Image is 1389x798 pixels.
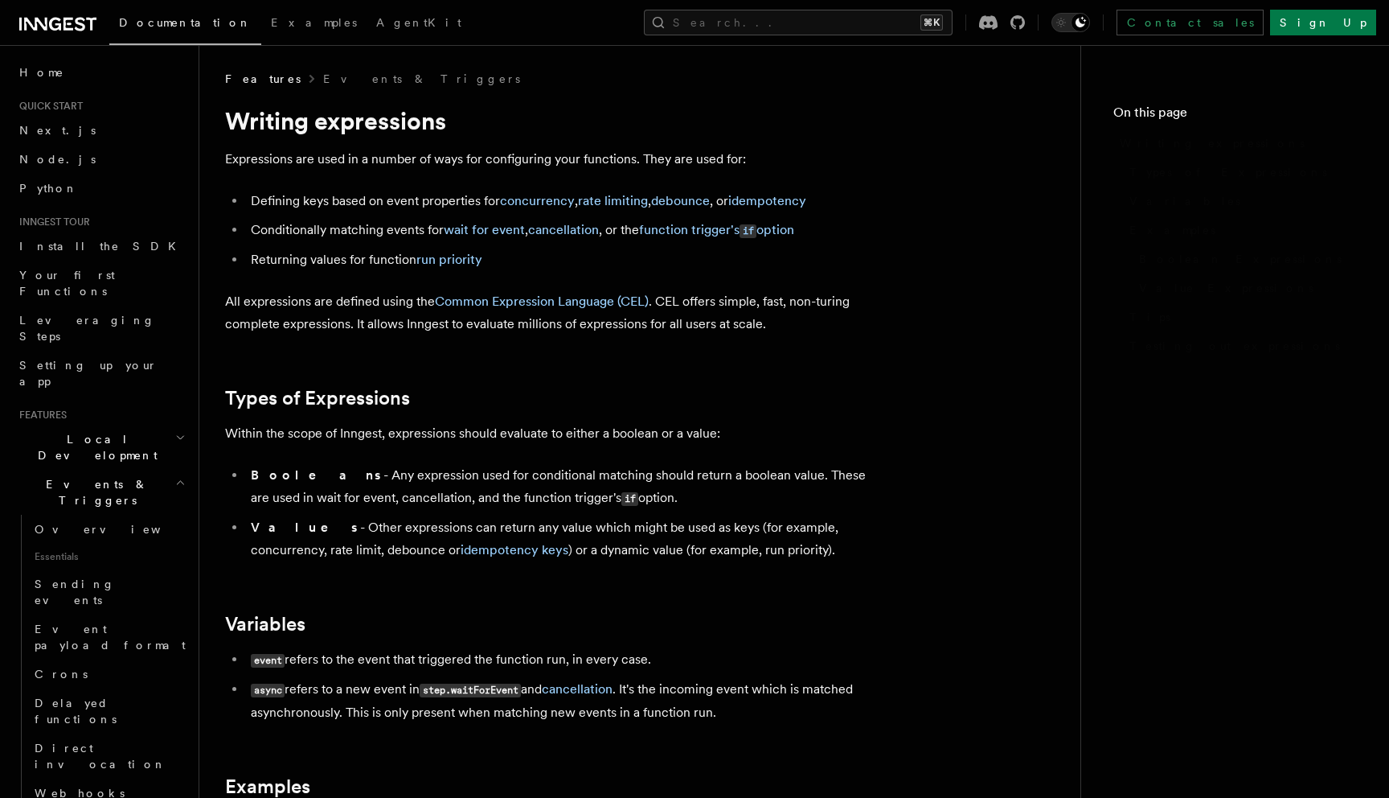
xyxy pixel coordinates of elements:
[1129,338,1340,354] span: Testing out expressions
[1051,13,1090,32] button: Toggle dark mode
[1123,216,1357,245] a: Examples
[1129,222,1215,238] span: Examples
[28,515,189,544] a: Overview
[1123,158,1357,187] a: Types of Expressions
[246,648,868,672] li: refers to the event that triggered the function run, in every case.
[225,148,868,171] p: Expressions are used in a number of ways for configuring your functions. They are used for:
[13,116,189,145] a: Next.js
[19,359,158,388] span: Setting up your app
[1133,274,1357,302] a: Value Expressions
[13,216,90,228] span: Inngest tour
[1120,135,1305,151] span: Writing expressions
[578,193,648,208] a: rate limiting
[19,269,115,298] span: Your first Functions
[261,5,367,43] a: Examples
[246,190,868,212] li: Defining keys based on event properties for , , , or
[35,523,200,536] span: Overview
[1113,129,1357,158] a: Writing expressions
[28,544,189,570] span: Essentials
[251,467,383,483] strong: Booleans
[246,464,868,510] li: - Any expression used for conditional matching should return a boolean value. These are used in w...
[13,232,189,261] a: Install the SDK
[920,14,943,31] kbd: ⌘K
[1133,245,1357,274] a: Boolean Expressions
[19,153,96,166] span: Node.js
[13,174,189,203] a: Python
[28,570,189,615] a: Sending events
[28,660,189,689] a: Crons
[13,306,189,351] a: Leveraging Steps
[19,124,96,137] span: Next.js
[246,249,868,271] li: Returning values for function
[1129,193,1240,209] span: Variables
[1117,10,1264,35] a: Contact sales
[621,492,638,506] code: if
[271,16,357,29] span: Examples
[13,425,189,470] button: Local Development
[28,689,189,734] a: Delayed functions
[35,623,186,652] span: Event payload format
[19,182,78,195] span: Python
[461,542,568,557] a: idempotency keys
[13,351,189,396] a: Setting up your app
[28,734,189,779] a: Direct invocation
[35,742,166,771] span: Direct invocation
[35,697,117,726] span: Delayed functions
[13,476,175,508] span: Events & Triggers
[246,219,868,242] li: Conditionally matching events for , , or the
[225,71,301,87] span: Features
[1113,103,1357,129] h4: On this page
[225,387,410,409] a: Types of Expressions
[500,193,575,208] a: concurrency
[416,252,482,267] a: run priority
[1129,309,1170,325] span: Tips
[376,16,461,29] span: AgentKit
[35,578,115,607] span: Sending events
[639,222,794,237] a: function trigger'sifoption
[225,106,868,135] h1: Writing expressions
[740,224,756,238] code: if
[1139,251,1342,267] span: Boolean Expressions
[728,193,806,208] a: idempotency
[435,294,649,309] a: Common Expression Language (CEL)
[251,684,285,697] code: async
[13,100,83,113] span: Quick start
[1270,10,1376,35] a: Sign Up
[13,58,189,87] a: Home
[225,613,305,636] a: Variables
[323,71,520,87] a: Events & Triggers
[246,516,868,561] li: - Other expressions can return any value which might be used as keys (for example, concurrency, r...
[420,684,521,697] code: step.waitForEvent
[225,775,310,798] a: Examples
[1123,331,1357,360] a: Testing out expressions
[251,654,285,668] code: event
[13,409,67,422] span: Features
[28,615,189,660] a: Event payload format
[444,222,525,237] a: wait for event
[651,193,710,208] a: debounce
[13,470,189,515] button: Events & Triggers
[246,678,868,724] li: refers to a new event in and . It's the incoming event which is matched asynchronously. This is o...
[528,222,599,237] a: cancellation
[13,431,175,463] span: Local Development
[1129,164,1327,180] span: Types of Expressions
[19,240,186,253] span: Install the SDK
[1123,187,1357,216] a: Variables
[119,16,252,29] span: Documentation
[1139,280,1313,296] span: Value Expressions
[225,422,868,445] p: Within the scope of Inngest, expressions should evaluate to either a boolean or a value:
[542,681,613,697] a: cancellation
[251,520,360,535] strong: Values
[19,64,64,80] span: Home
[367,5,471,43] a: AgentKit
[1123,302,1357,331] a: Tips
[644,10,953,35] button: Search...⌘K
[13,145,189,174] a: Node.js
[35,668,88,681] span: Crons
[19,314,155,343] span: Leveraging Steps
[13,261,189,306] a: Your first Functions
[225,290,868,335] p: All expressions are defined using the . CEL offers simple, fast, non-turing complete expressions....
[109,5,261,45] a: Documentation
